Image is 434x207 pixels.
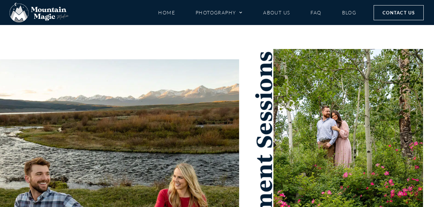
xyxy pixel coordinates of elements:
[342,7,356,19] a: Blog
[310,7,321,19] a: FAQ
[10,3,69,23] img: Mountain Magic Media photography logo Crested Butte Photographer
[196,7,243,19] a: Photography
[263,7,290,19] a: About Us
[374,5,424,20] a: Contact Us
[158,7,175,19] a: Home
[383,9,415,16] span: Contact Us
[158,7,356,19] nav: Menu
